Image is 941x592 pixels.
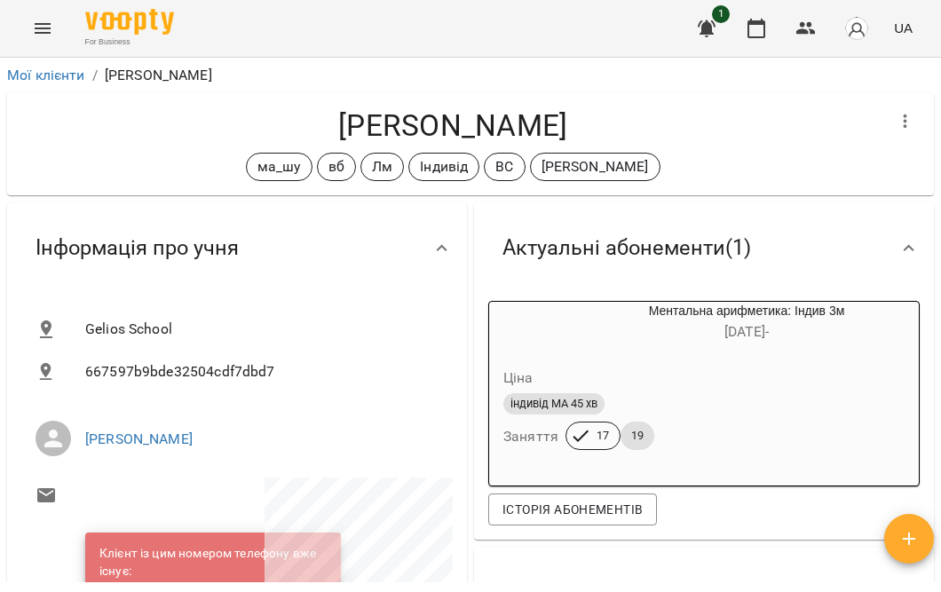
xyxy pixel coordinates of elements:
[21,107,884,144] h4: [PERSON_NAME]
[530,153,660,181] div: [PERSON_NAME]
[85,36,174,48] span: For Business
[85,361,439,383] span: 667597b9bde32504cdf7dbd7
[85,9,174,35] img: Voopty Logo
[503,396,605,412] span: індивід МА 45 хв
[502,234,751,262] span: Актуальні абонементи ( 1 )
[502,499,643,520] span: Історія абонементів
[420,156,468,178] p: Індивід
[503,424,558,449] h6: Заняття
[328,156,344,178] p: вб
[887,12,920,44] button: UA
[85,430,193,447] a: [PERSON_NAME]
[408,153,479,181] div: Індивід
[489,302,919,471] button: Ментальна арифметика: Індив 3м[DATE]- Цінаіндивід МА 45 хвЗаняття1719
[894,19,913,37] span: UA
[574,302,919,344] div: Ментальна арифметика: Індив 3м
[488,493,657,525] button: Історія абонементів
[489,302,574,344] div: Ментальна арифметика: Індив 3м
[92,65,98,86] li: /
[621,428,654,444] span: 19
[7,65,934,86] nav: breadcrumb
[372,156,392,178] p: Лм
[36,234,239,262] span: Інформація про учня
[724,323,769,340] span: [DATE] -
[105,65,212,86] p: [PERSON_NAME]
[586,428,620,444] span: 17
[246,153,312,181] div: ма_шу
[844,16,869,41] img: avatar_s.png
[257,156,301,178] p: ма_шу
[7,202,467,294] div: Інформація про учня
[484,153,525,181] div: ВС
[360,153,404,181] div: Лм
[503,366,534,391] h6: Ціна
[21,7,64,50] button: Menu
[542,156,649,178] p: [PERSON_NAME]
[317,153,356,181] div: вб
[712,5,730,23] span: 1
[7,67,85,83] a: Мої клієнти
[85,319,439,340] span: Gelios School
[495,156,513,178] p: ВС
[474,202,934,294] div: Актуальні абонементи(1)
